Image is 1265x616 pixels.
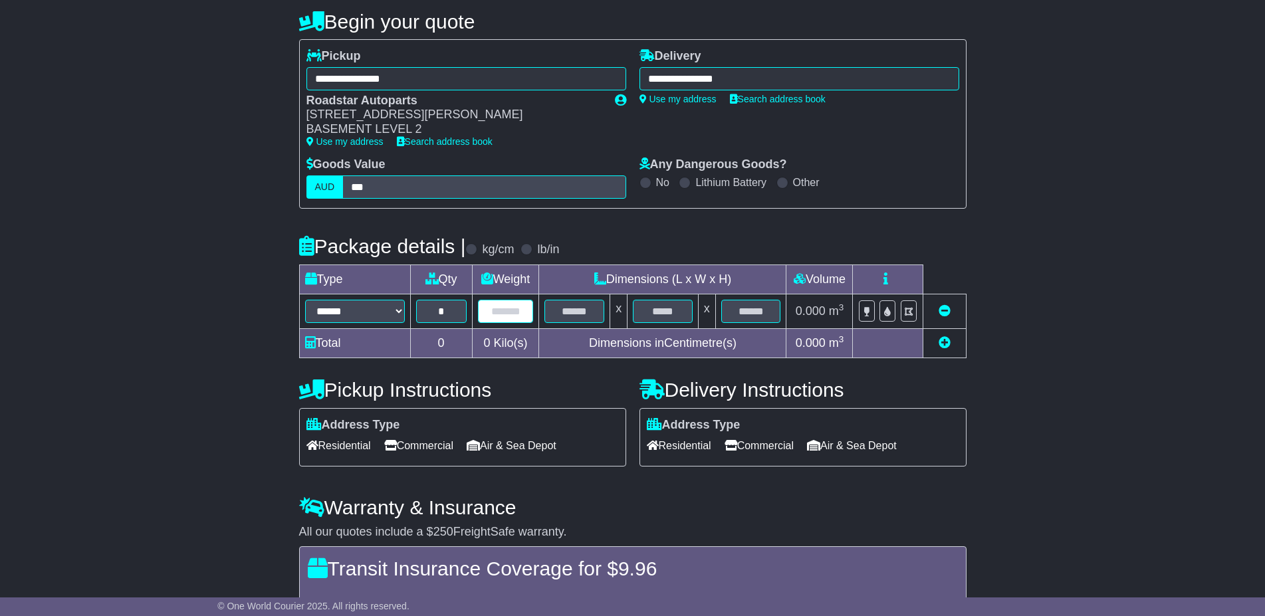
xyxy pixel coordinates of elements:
div: [STREET_ADDRESS][PERSON_NAME] [306,108,602,122]
sup: 3 [839,334,844,344]
div: All our quotes include a $ FreightSafe warranty. [299,525,967,540]
span: Residential [306,435,371,456]
label: AUD [306,175,344,199]
a: Add new item [939,336,951,350]
label: lb/in [537,243,559,257]
td: Dimensions (L x W x H) [539,264,786,294]
span: Commercial [384,435,453,456]
h4: Begin your quote [299,11,967,33]
td: x [698,294,715,328]
h4: Delivery Instructions [639,379,967,401]
span: Commercial [725,435,794,456]
span: m [829,336,844,350]
td: Weight [472,264,539,294]
span: Air & Sea Depot [807,435,897,456]
td: Qty [410,264,472,294]
a: Search address book [397,136,493,147]
label: Delivery [639,49,701,64]
h4: Package details | [299,235,466,257]
td: Type [299,264,410,294]
a: Remove this item [939,304,951,318]
span: m [829,304,844,318]
label: Other [793,176,820,189]
td: Dimensions in Centimetre(s) [539,328,786,358]
a: Search address book [730,94,826,104]
span: 0.000 [796,336,826,350]
label: kg/cm [482,243,514,257]
label: No [656,176,669,189]
td: Volume [786,264,853,294]
span: 9.96 [618,558,657,579]
span: 0.000 [796,304,826,318]
td: Total [299,328,410,358]
span: Residential [647,435,711,456]
a: Use my address [639,94,717,104]
div: BASEMENT LEVEL 2 [306,122,602,137]
td: Kilo(s) [472,328,539,358]
a: Use my address [306,136,384,147]
h4: Warranty & Insurance [299,496,967,518]
span: 250 [433,525,453,538]
td: x [610,294,628,328]
sup: 3 [839,302,844,312]
label: Pickup [306,49,361,64]
span: 0 [483,336,490,350]
h4: Pickup Instructions [299,379,626,401]
label: Goods Value [306,157,386,172]
h4: Transit Insurance Coverage for $ [308,558,958,579]
label: Address Type [647,418,741,433]
span: © One World Courier 2025. All rights reserved. [217,601,409,611]
label: Any Dangerous Goods? [639,157,787,172]
label: Address Type [306,418,400,433]
div: Roadstar Autoparts [306,94,602,108]
label: Lithium Battery [695,176,766,189]
td: 0 [410,328,472,358]
span: Air & Sea Depot [467,435,556,456]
